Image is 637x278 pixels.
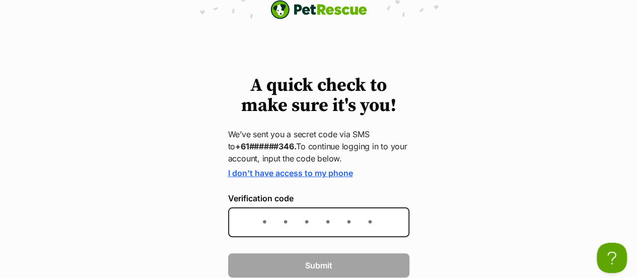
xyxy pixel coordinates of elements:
[305,259,332,271] span: Submit
[228,168,353,178] a: I don't have access to my phone
[228,253,409,277] button: Submit
[235,141,296,151] strong: +61######346.
[228,207,409,237] input: Enter the 6-digit verification code sent to your device
[597,243,627,273] iframe: Help Scout Beacon - Open
[228,128,409,164] p: We’ve sent you a secret code via SMS to To continue logging in to your account, input the code be...
[228,194,409,203] label: Verification code
[228,76,409,116] h1: A quick check to make sure it's you!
